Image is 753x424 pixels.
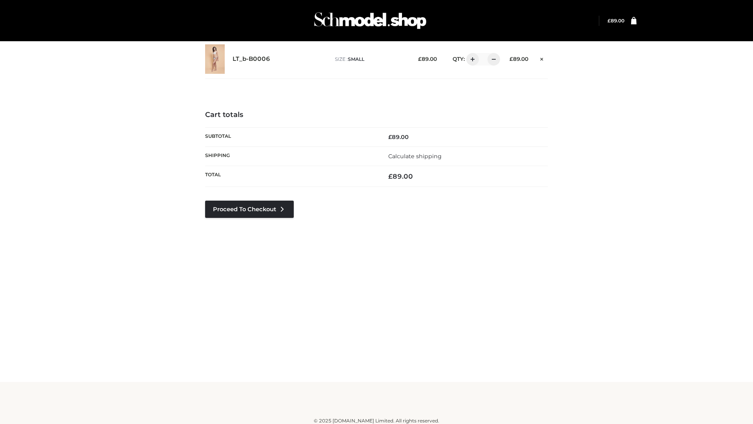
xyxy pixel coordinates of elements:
bdi: 89.00 [509,56,528,62]
span: £ [388,172,393,180]
span: SMALL [348,56,364,62]
a: LT_b-B0006 [233,55,270,63]
bdi: 89.00 [607,18,624,24]
span: £ [418,56,422,62]
h4: Cart totals [205,111,548,119]
div: QTY: [445,53,497,66]
p: size : [335,56,406,63]
bdi: 89.00 [388,172,413,180]
th: Shipping [205,146,376,166]
a: Calculate shipping [388,153,442,160]
bdi: 89.00 [418,56,437,62]
a: Remove this item [536,53,548,63]
a: Proceed to Checkout [205,201,294,218]
bdi: 89.00 [388,133,409,141]
span: £ [388,133,392,141]
th: Total [205,166,376,187]
a: £89.00 [607,18,624,24]
span: £ [607,18,611,24]
th: Subtotal [205,127,376,146]
img: Schmodel Admin 964 [311,5,429,36]
span: £ [509,56,513,62]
